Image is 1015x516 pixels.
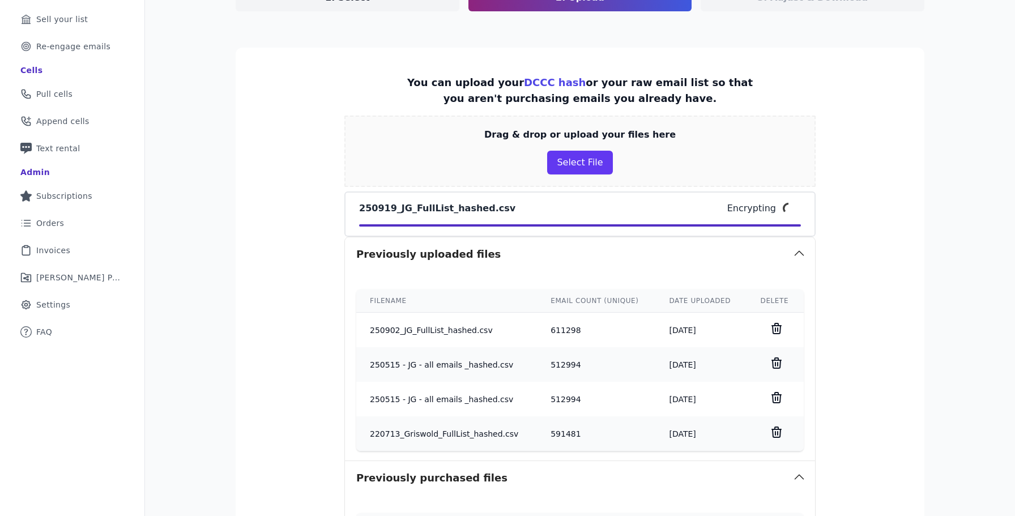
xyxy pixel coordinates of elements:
[36,326,52,338] span: FAQ
[547,151,612,174] button: Select File
[524,76,586,88] a: DCCC hash
[356,289,537,313] th: Filename
[20,167,50,178] div: Admin
[356,416,537,451] td: 220713_Griswold_FullList_hashed.csv
[9,34,135,59] a: Re-engage emails
[36,190,92,202] span: Subscriptions
[356,382,537,416] td: 250515 - JG - all emails _hashed.csv
[9,211,135,236] a: Orders
[9,7,135,32] a: Sell your list
[537,289,655,313] th: Email count (unique)
[655,382,747,416] td: [DATE]
[36,88,72,100] span: Pull cells
[36,143,80,154] span: Text rental
[356,347,537,382] td: 250515 - JG - all emails _hashed.csv
[359,202,515,215] p: 250919_JG_FullList_hashed.csv
[9,238,135,263] a: Invoices
[537,382,655,416] td: 512994
[655,347,747,382] td: [DATE]
[484,128,676,142] p: Drag & drop or upload your files here
[345,237,815,271] button: Previously uploaded files
[9,292,135,317] a: Settings
[747,289,804,313] th: Delete
[36,218,64,229] span: Orders
[36,245,70,256] span: Invoices
[537,313,655,348] td: 611298
[655,313,747,348] td: [DATE]
[537,416,655,451] td: 591481
[655,416,747,451] td: [DATE]
[655,289,747,313] th: Date uploaded
[36,299,70,310] span: Settings
[537,347,655,382] td: 512994
[356,246,501,262] h3: Previously uploaded files
[9,265,135,290] a: [PERSON_NAME] Performance
[9,136,135,161] a: Text rental
[345,461,815,495] button: Previously purchased files
[36,14,88,25] span: Sell your list
[36,272,122,283] span: [PERSON_NAME] Performance
[9,184,135,208] a: Subscriptions
[9,109,135,134] a: Append cells
[36,41,110,52] span: Re-engage emails
[9,319,135,344] a: FAQ
[36,116,89,127] span: Append cells
[9,82,135,106] a: Pull cells
[356,470,507,486] h3: Previously purchased files
[20,65,42,76] div: Cells
[403,75,757,106] p: You can upload your or your raw email list so that you aren't purchasing emails you already have.
[356,313,537,348] td: 250902_JG_FullList_hashed.csv
[727,202,776,215] p: Encrypting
